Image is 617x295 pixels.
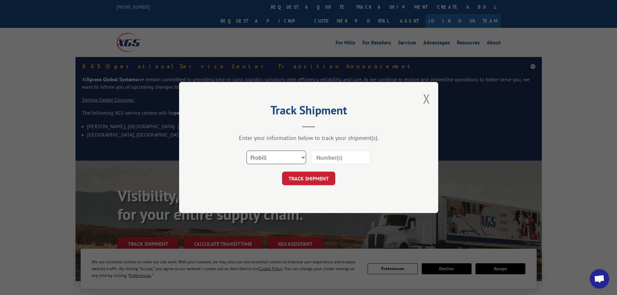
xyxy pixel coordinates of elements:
[282,172,335,185] button: TRACK SHIPMENT
[311,151,371,164] input: Number(s)
[423,90,430,107] button: Close modal
[211,134,406,142] div: Enter your information below to track your shipment(s).
[211,106,406,118] h2: Track Shipment
[590,269,609,289] a: Open chat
